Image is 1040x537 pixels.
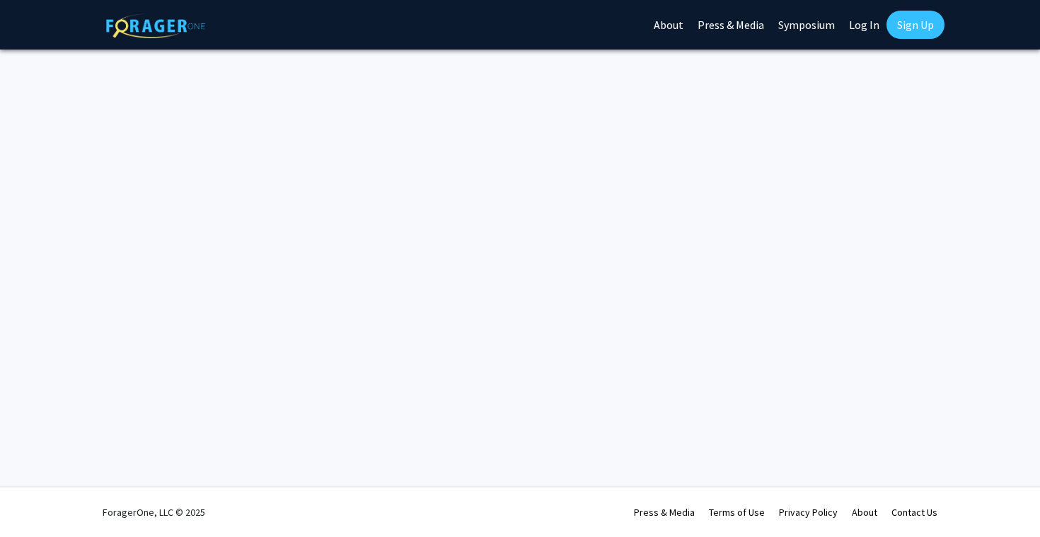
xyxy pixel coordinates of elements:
img: ForagerOne Logo [106,13,205,38]
a: Sign Up [886,11,944,39]
a: About [852,506,877,519]
a: Press & Media [634,506,695,519]
a: Terms of Use [709,506,765,519]
div: ForagerOne, LLC © 2025 [103,487,205,537]
a: Contact Us [891,506,937,519]
a: Privacy Policy [779,506,838,519]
